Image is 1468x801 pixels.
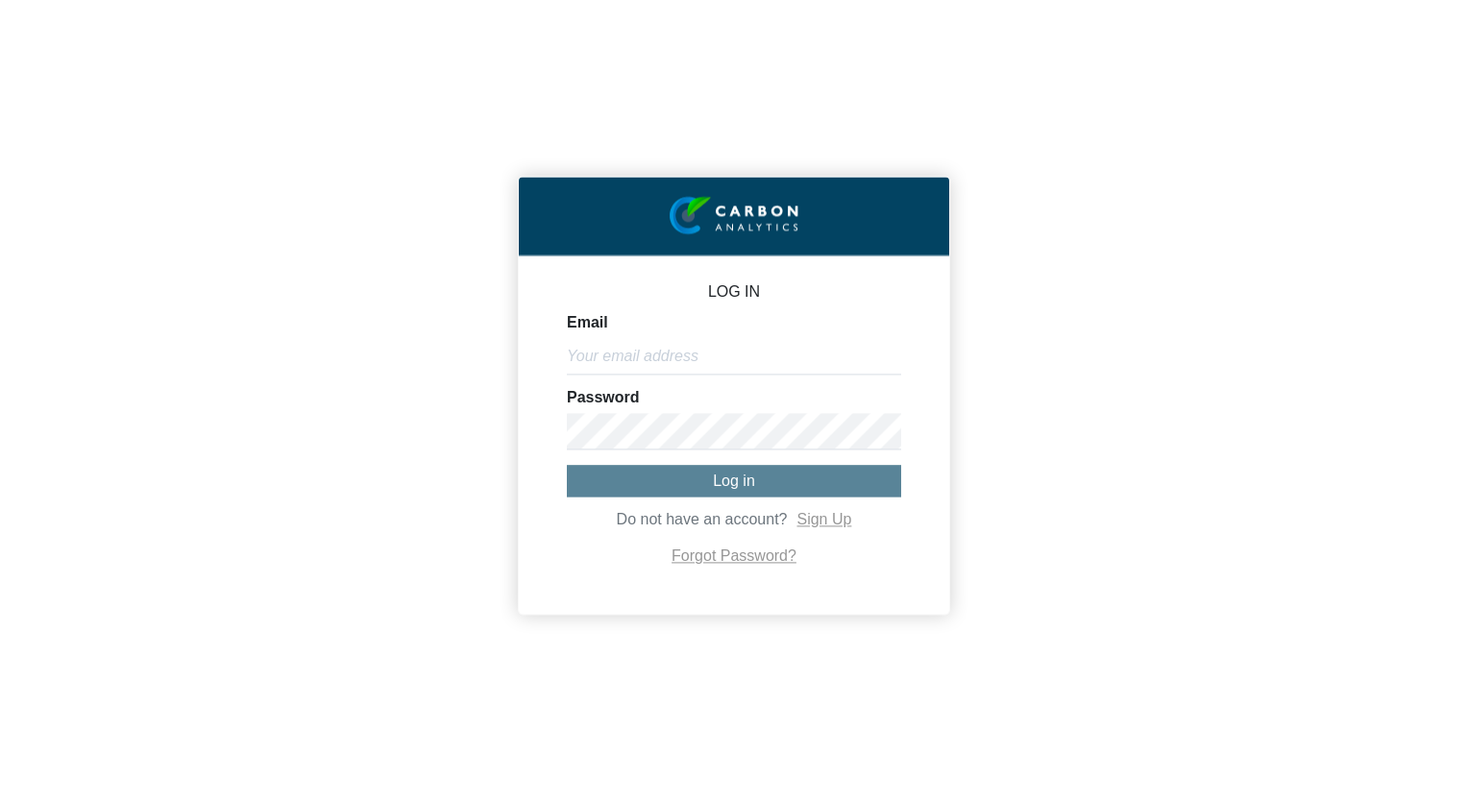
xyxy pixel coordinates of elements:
span: Do not have an account? [617,512,788,528]
label: Password [567,390,640,405]
span: Log in [713,473,755,489]
button: Log in [567,465,901,497]
a: Sign Up [796,512,851,528]
a: Forgot Password? [672,548,796,565]
p: LOG IN [567,284,901,300]
label: Email [567,315,608,330]
img: insight-logo-2.png [670,196,798,235]
input: Your email address [567,338,901,375]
